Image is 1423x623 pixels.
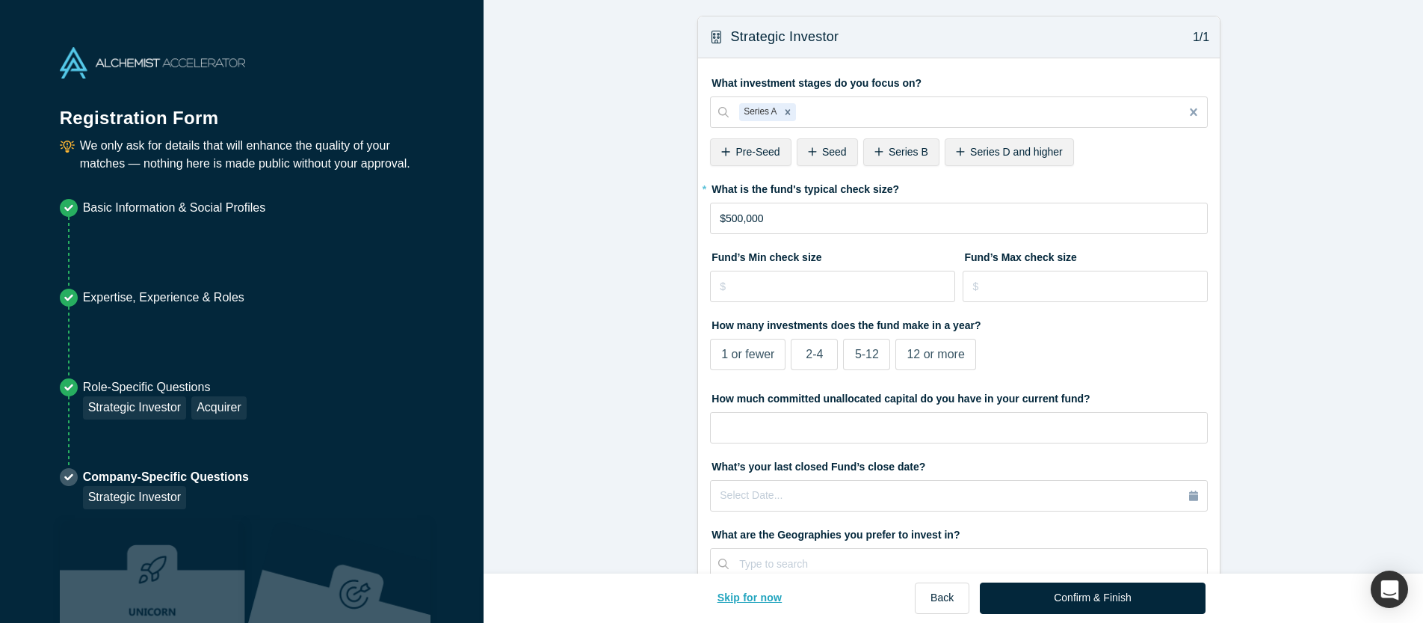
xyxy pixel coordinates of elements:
label: Fund’s Max check size [963,245,1208,266]
h3: Strategic Investor [730,27,839,47]
span: Pre-Seed [736,146,780,158]
p: Basic Information & Social Profiles [83,199,266,217]
p: Company-Specific Questions [83,468,249,486]
p: We only ask for details that will enhance the quality of your matches — nothing here is made publ... [80,137,425,173]
img: Alchemist Accelerator Logo [60,47,245,79]
div: Pre-Seed [710,138,791,166]
label: How many investments does the fund make in a year? [710,313,1208,334]
span: Seed [822,146,847,158]
label: Fund’s Min check size [710,245,955,266]
p: Role-Specific Questions [83,378,247,396]
input: $ [710,203,1208,234]
label: What’s your last closed Fund’s close date? [710,454,1208,475]
span: Series D and higher [970,146,1063,158]
div: Strategic Investor [83,486,187,509]
div: Series D and higher [945,138,1074,166]
div: Remove Series A [780,103,796,121]
div: Series A [739,103,779,121]
button: Skip for now [702,583,798,614]
label: What are the Geographies you prefer to invest in? [710,522,1208,543]
span: Select Date... [720,489,783,501]
input: $ [710,271,955,302]
span: 1 or fewer [721,348,774,360]
h1: Registration Form [60,89,425,132]
label: How much committed unallocated capital do you have in your current fund? [710,386,1208,407]
span: 12 or more [907,348,964,360]
button: Confirm & Finish [980,583,1205,614]
span: 2-4 [806,348,823,360]
span: 5-12 [855,348,879,360]
button: Back [915,583,969,614]
span: Series B [889,146,928,158]
input: $ [963,271,1208,302]
p: Expertise, Experience & Roles [83,289,244,307]
div: Series B [863,138,939,166]
div: Acquirer [191,396,247,420]
label: What investment stages do you focus on? [710,70,1208,91]
div: Strategic Investor [83,396,187,420]
div: Seed [797,138,858,166]
p: 1/1 [1185,28,1209,46]
label: What is the fund's typical check size? [710,177,1208,197]
button: Select Date... [710,480,1208,512]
